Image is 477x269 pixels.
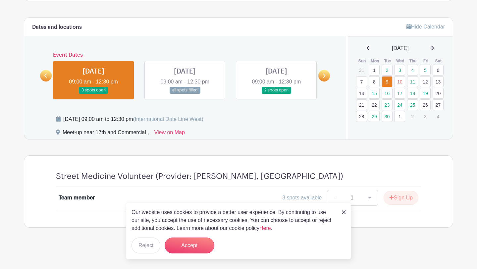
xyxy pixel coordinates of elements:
[420,76,431,87] a: 12
[382,99,393,110] a: 23
[259,225,271,231] a: Here
[369,111,380,122] a: 29
[356,88,367,99] a: 14
[433,76,444,87] a: 13
[384,191,418,205] button: Sign Up
[382,88,393,99] a: 16
[369,76,380,87] a: 8
[407,111,418,122] p: 2
[382,65,393,76] a: 2
[394,65,405,76] a: 3
[420,88,431,99] a: 19
[154,129,185,139] a: View on Map
[394,111,405,122] a: 1
[420,65,431,76] a: 5
[369,65,380,76] a: 1
[356,58,369,64] th: Sun
[406,24,445,29] a: Hide Calendar
[369,88,380,99] a: 15
[394,58,407,64] th: Wed
[420,99,431,110] a: 26
[392,44,408,52] span: [DATE]
[407,99,418,110] a: 25
[394,76,405,87] a: 10
[132,208,335,232] p: Our website uses cookies to provide a better user experience. By continuing to use our site, you ...
[433,88,444,99] a: 20
[282,194,322,202] div: 3 spots available
[133,116,203,122] span: (International Date Line West)
[356,111,367,122] a: 28
[407,88,418,99] a: 18
[362,190,378,206] a: +
[59,194,95,202] div: Team member
[407,65,418,76] a: 4
[356,76,367,87] a: 7
[382,76,393,87] a: 9
[407,58,420,64] th: Thu
[394,99,405,110] a: 24
[420,111,431,122] p: 3
[433,111,444,122] p: 4
[433,65,444,76] a: 6
[63,129,149,139] div: Meet-up near 17th and Commercial ,
[381,58,394,64] th: Tue
[356,99,367,110] a: 21
[407,76,418,87] a: 11
[419,58,432,64] th: Fri
[32,24,82,30] h6: Dates and locations
[382,111,393,122] a: 30
[132,238,160,253] button: Reject
[369,99,380,110] a: 22
[394,88,405,99] a: 17
[368,58,381,64] th: Mon
[56,172,343,181] h4: Street Medicine Volunteer (Provider: [PERSON_NAME], [GEOGRAPHIC_DATA])
[63,115,203,123] div: [DATE] 09:00 am to 12:30 pm
[327,190,342,206] a: -
[433,99,444,110] a: 27
[432,58,445,64] th: Sat
[52,52,318,58] h6: Event Dates
[165,238,214,253] button: Accept
[356,65,367,75] p: 31
[342,210,346,214] img: close_button-5f87c8562297e5c2d7936805f587ecaba9071eb48480494691a3f1689db116b3.svg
